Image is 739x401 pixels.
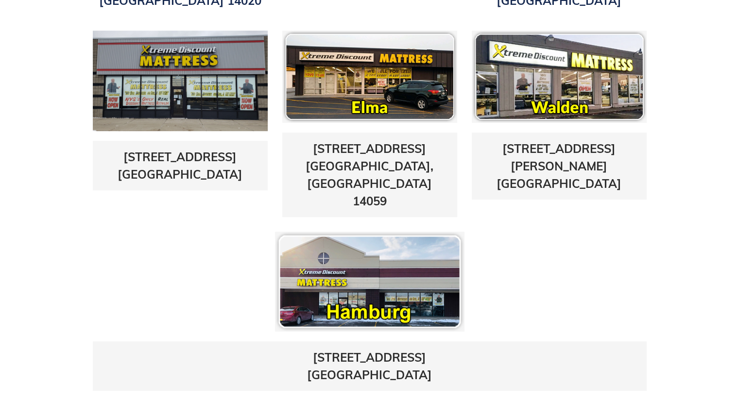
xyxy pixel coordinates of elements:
img: pf-66afa184--hamburgloc.png [275,232,464,332]
a: [STREET_ADDRESS][GEOGRAPHIC_DATA] [307,350,432,382]
img: pf-8166afa1--elmaicon.png [282,31,457,123]
a: [STREET_ADDRESS][GEOGRAPHIC_DATA], [GEOGRAPHIC_DATA] 14059 [306,141,433,208]
a: [STREET_ADDRESS][PERSON_NAME][GEOGRAPHIC_DATA] [497,141,621,191]
img: transit-store-photo2-1642015179745.jpg [93,31,268,131]
a: [STREET_ADDRESS][GEOGRAPHIC_DATA] [118,150,242,182]
img: pf-16118c81--waldenicon.png [472,31,647,123]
